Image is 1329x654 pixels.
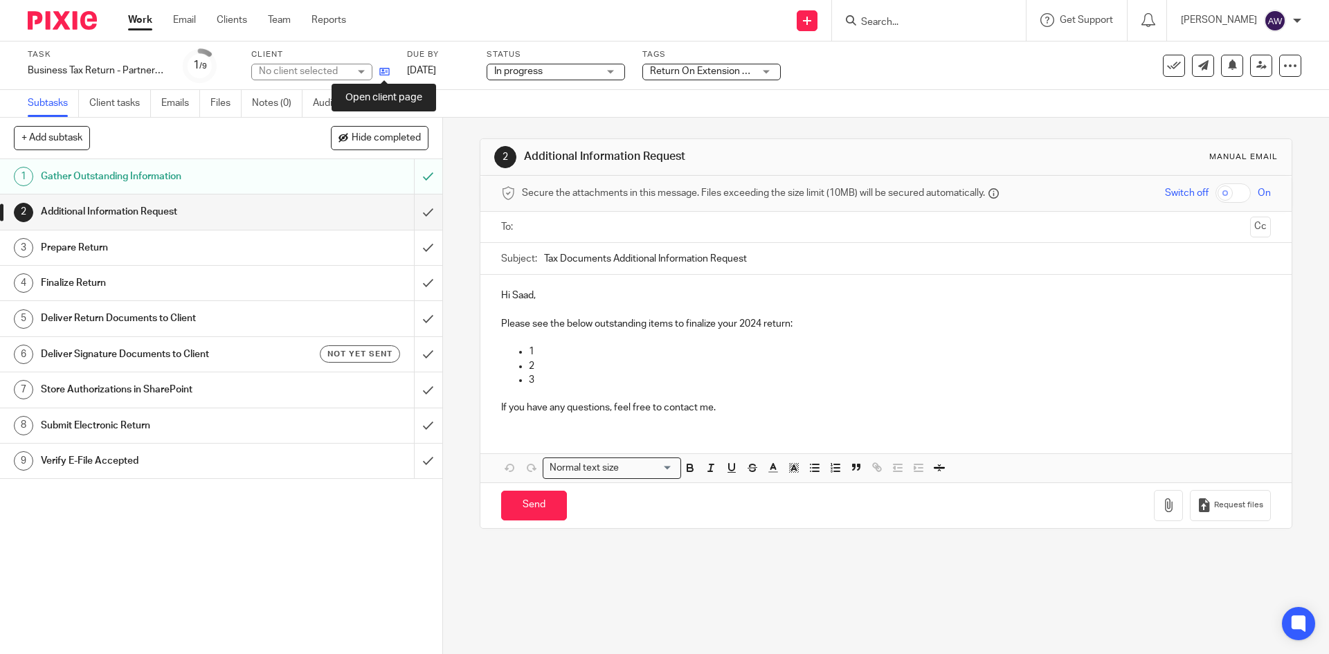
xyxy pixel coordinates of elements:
div: 4 [14,273,33,293]
button: Hide completed [331,126,428,149]
a: Work [128,13,152,27]
h1: Deliver Signature Documents to Client [41,344,280,365]
label: Task [28,49,166,60]
a: Email [173,13,196,27]
div: 8 [14,416,33,435]
span: [DATE] [407,66,436,75]
span: Normal text size [546,461,622,475]
p: Please see the below outstanding items to finalize your 2024 return: [501,317,1270,331]
span: Not yet sent [327,348,392,360]
a: Reports [311,13,346,27]
h1: Verify E-File Accepted [41,451,280,471]
span: Return On Extension + 1 [650,66,755,76]
span: Request files [1214,500,1263,511]
div: 5 [14,309,33,329]
a: Subtasks [28,90,79,117]
h1: Deliver Return Documents to Client [41,308,280,329]
div: 2 [14,203,33,222]
p: 2 [529,359,1270,373]
input: Search [860,17,984,29]
h1: Prepare Return [41,237,280,258]
button: + Add subtask [14,126,90,149]
label: Client [251,49,390,60]
input: Send [501,491,567,520]
h1: Additional Information Request [41,201,280,222]
h1: Additional Information Request [524,149,916,164]
div: Search for option [543,457,681,479]
a: Files [210,90,242,117]
h1: Submit Electronic Return [41,415,280,436]
a: Team [268,13,291,27]
img: svg%3E [1264,10,1286,32]
small: /9 [199,62,207,70]
h1: Store Authorizations in SharePoint [41,379,280,400]
div: 9 [14,451,33,471]
img: Pixie [28,11,97,30]
a: Clients [217,13,247,27]
span: Get Support [1060,15,1113,25]
button: Cc [1250,217,1271,237]
p: [PERSON_NAME] [1181,13,1257,27]
div: 1 [14,167,33,186]
a: Emails [161,90,200,117]
p: 3 [529,373,1270,387]
label: Subject: [501,252,537,266]
a: Notes (0) [252,90,302,117]
p: If you have any questions, feel free to contact me. [501,401,1270,415]
h1: Finalize Return [41,273,280,293]
div: 7 [14,380,33,399]
span: In progress [494,66,543,76]
label: Tags [642,49,781,60]
p: Hi Saad, [501,289,1270,302]
label: Status [487,49,625,60]
label: Due by [407,49,469,60]
span: Hide completed [352,133,421,144]
a: Client tasks [89,90,151,117]
h1: Gather Outstanding Information [41,166,280,187]
button: Request files [1190,490,1270,521]
p: 1 [529,345,1270,358]
span: Secure the attachments in this message. Files exceeding the size limit (10MB) will be secured aut... [522,186,985,200]
label: To: [501,220,516,234]
div: Manual email [1209,152,1278,163]
span: Switch off [1165,186,1209,200]
div: 1 [193,57,207,73]
input: Search for option [623,461,673,475]
div: 3 [14,238,33,257]
div: 2 [494,146,516,168]
div: 6 [14,345,33,364]
div: No client selected [259,64,349,78]
span: On [1258,186,1271,200]
div: Business Tax Return - Partnership- On Extension [28,64,166,78]
a: Audit logs [313,90,366,117]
